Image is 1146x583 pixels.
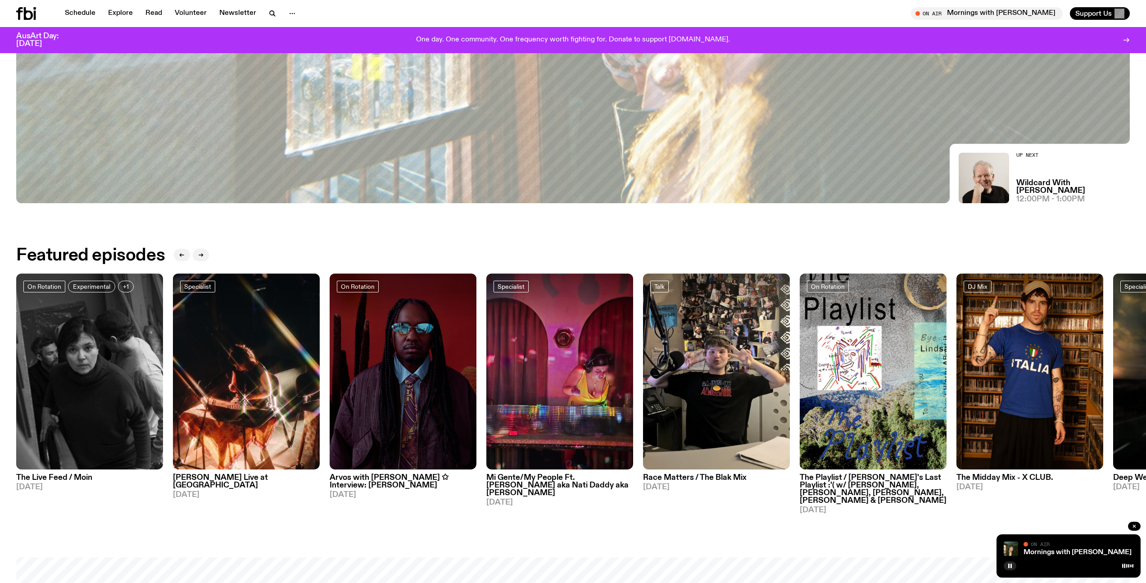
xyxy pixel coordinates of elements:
a: Wildcard With [PERSON_NAME] [1016,179,1130,195]
span: [DATE] [16,483,163,491]
h3: [PERSON_NAME] Live at [GEOGRAPHIC_DATA] [173,474,320,489]
a: Specialist [494,281,529,292]
span: [DATE] [643,483,790,491]
a: Explore [103,7,138,20]
span: +1 [123,283,129,290]
h2: Up Next [1016,153,1130,158]
h3: Arvos with [PERSON_NAME] ✩ Interview: [PERSON_NAME] [330,474,476,489]
button: Support Us [1070,7,1130,20]
a: Read [140,7,168,20]
h3: The Live Feed / Moin [16,474,163,482]
img: A black and white image of moin on stairs, looking up at the camera. [16,273,163,469]
span: Experimental [73,283,110,290]
img: Freya smiles coyly as she poses for the image. [1004,542,1018,556]
a: On Rotation [337,281,379,292]
a: Mornings with [PERSON_NAME] [1024,549,1132,556]
span: [DATE] [330,491,476,499]
a: On Rotation [807,281,849,292]
span: [DATE] [486,499,633,506]
h3: The Midday Mix - X CLUB. [956,474,1103,482]
button: +1 [118,281,134,292]
a: Volunteer [169,7,212,20]
span: On Rotation [341,283,375,290]
img: Stuart is smiling charmingly, wearing a black t-shirt against a stark white background. [959,153,1009,203]
a: DJ Mix [964,281,992,292]
a: Mi Gente/My People Ft. [PERSON_NAME] aka Nati Daddy aka [PERSON_NAME][DATE] [486,469,633,506]
h3: Race Matters / The Blak Mix [643,474,790,482]
span: DJ Mix [968,283,987,290]
a: Specialist [180,281,215,292]
span: On Air [1031,541,1050,547]
a: The Playlist / [PERSON_NAME]'s Last Playlist :'( w/ [PERSON_NAME], [PERSON_NAME], [PERSON_NAME], ... [800,469,947,514]
span: Talk [654,283,665,290]
img: Man Standing in front of red back drop with sunglasses on [330,273,476,469]
h3: Mi Gente/My People Ft. [PERSON_NAME] aka Nati Daddy aka [PERSON_NAME] [486,474,633,497]
a: [PERSON_NAME] Live at [GEOGRAPHIC_DATA][DATE] [173,469,320,499]
a: Arvos with [PERSON_NAME] ✩ Interview: [PERSON_NAME][DATE] [330,469,476,499]
a: On Rotation [23,281,65,292]
span: On Rotation [27,283,61,290]
h2: Featured episodes [16,247,165,264]
span: [DATE] [173,491,320,499]
span: Support Us [1075,9,1112,18]
span: [DATE] [956,483,1103,491]
h3: AusArt Day: [DATE] [16,32,74,48]
p: One day. One community. One frequency worth fighting for. Donate to support [DOMAIN_NAME]. [416,36,730,44]
h3: The Playlist / [PERSON_NAME]'s Last Playlist :'( w/ [PERSON_NAME], [PERSON_NAME], [PERSON_NAME], ... [800,474,947,505]
a: Newsletter [214,7,262,20]
a: Talk [650,281,669,292]
span: On Rotation [811,283,845,290]
a: Schedule [59,7,101,20]
a: The Midday Mix - X CLUB.[DATE] [956,469,1103,491]
span: Specialist [184,283,211,290]
span: [DATE] [800,506,947,514]
button: On AirMornings with [PERSON_NAME] [911,7,1063,20]
span: 12:00pm - 1:00pm [1016,196,1085,203]
span: Specialist [498,283,525,290]
a: The Live Feed / Moin[DATE] [16,469,163,491]
a: Race Matters / The Blak Mix[DATE] [643,469,790,491]
a: Experimental [68,281,115,292]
